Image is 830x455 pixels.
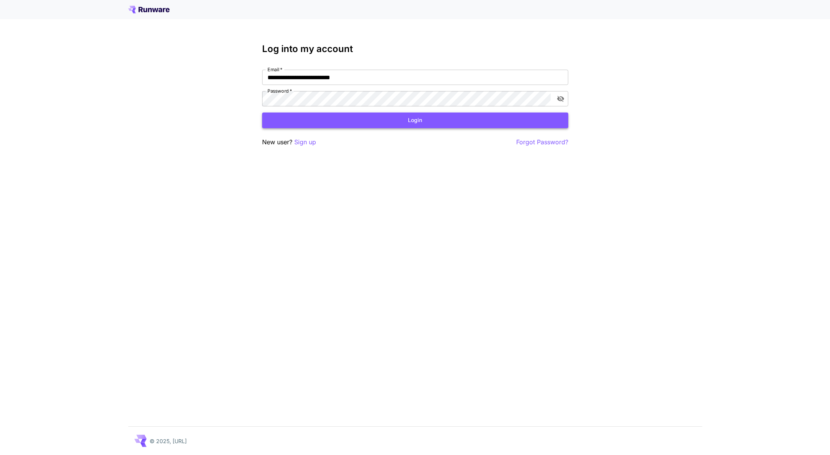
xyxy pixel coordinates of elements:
[262,113,568,128] button: Login
[267,88,292,94] label: Password
[267,66,282,73] label: Email
[262,137,316,147] p: New user?
[262,44,568,54] h3: Log into my account
[554,92,567,106] button: toggle password visibility
[516,137,568,147] button: Forgot Password?
[150,437,187,445] p: © 2025, [URL]
[294,137,316,147] button: Sign up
